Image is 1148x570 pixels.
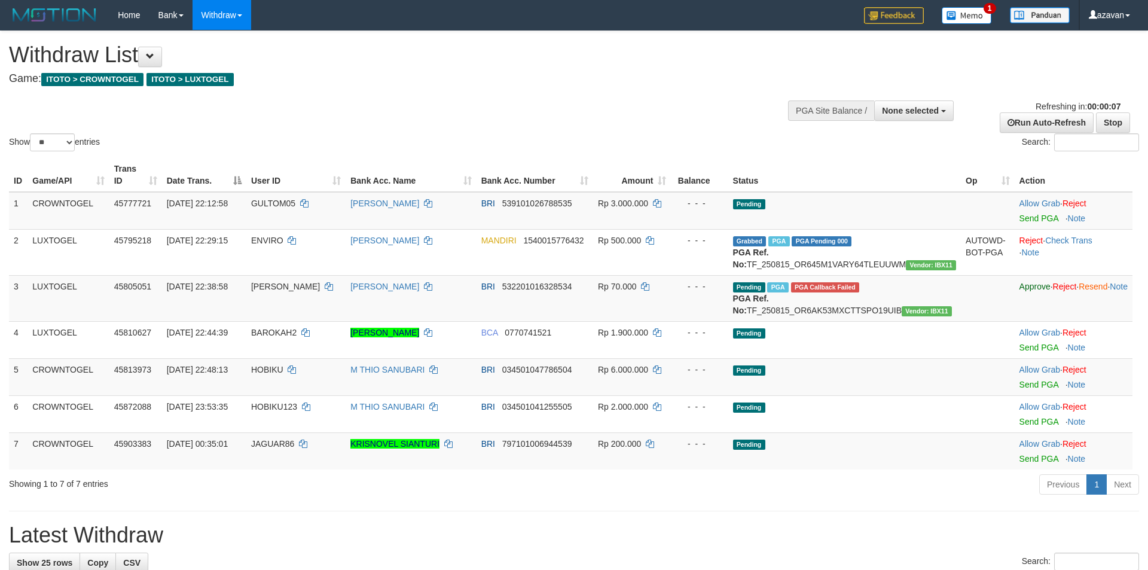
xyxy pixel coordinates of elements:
a: Send PGA [1019,380,1058,389]
a: Resend [1079,282,1107,291]
td: TF_250815_OR645M1VARY64TLEUUWM [728,229,961,275]
span: Marked by azaksrlux [768,236,789,246]
a: Note [1068,417,1086,426]
span: Marked by azaksrlux [767,282,788,292]
div: Showing 1 to 7 of 7 entries [9,473,469,490]
td: CROWNTOGEL [28,432,109,470]
a: Reject [1062,439,1086,449]
span: Pending [733,440,765,450]
span: Pending [733,365,765,376]
a: Approve [1019,282,1051,291]
label: Search: [1022,133,1139,151]
span: 45805051 [114,282,151,291]
a: Stop [1096,112,1130,133]
span: Copy 0770741521 to clipboard [505,328,551,337]
td: 4 [9,321,28,358]
span: 45810627 [114,328,151,337]
span: CSV [123,558,141,568]
th: User ID: activate to sort column ascending [246,158,346,192]
td: · [1015,321,1132,358]
a: M THIO SANUBARI [350,365,425,374]
div: - - - [676,281,723,292]
span: [DATE] 00:35:01 [167,439,228,449]
span: · [1019,199,1062,208]
td: · [1015,432,1132,470]
a: Run Auto-Refresh [1000,112,1094,133]
span: 45813973 [114,365,151,374]
span: Rp 200.000 [598,439,641,449]
span: Vendor URL: https://order6.1velocity.biz [906,260,956,270]
span: 1 [984,3,996,14]
span: Rp 1.900.000 [598,328,648,337]
a: M THIO SANUBARI [350,402,425,412]
td: AUTOWD-BOT-PGA [961,229,1014,275]
a: [PERSON_NAME] [350,236,419,245]
td: LUXTOGEL [28,321,109,358]
span: Rp 2.000.000 [598,402,648,412]
div: - - - [676,364,723,376]
span: · [1019,439,1062,449]
td: · [1015,192,1132,230]
strong: 00:00:07 [1087,102,1120,111]
span: Rp 6.000.000 [598,365,648,374]
span: Pending [733,199,765,209]
img: panduan.png [1010,7,1070,23]
td: 3 [9,275,28,321]
span: BRI [481,439,495,449]
span: Grabbed [733,236,767,246]
div: - - - [676,234,723,246]
a: Allow Grab [1019,328,1060,337]
td: CROWNTOGEL [28,358,109,395]
td: LUXTOGEL [28,275,109,321]
a: Note [1068,343,1086,352]
td: 1 [9,192,28,230]
th: Amount: activate to sort column ascending [593,158,671,192]
th: Trans ID: activate to sort column ascending [109,158,162,192]
span: JAGUAR86 [251,439,294,449]
a: [PERSON_NAME] [350,282,419,291]
a: Reject [1062,365,1086,374]
span: ENVIRO [251,236,283,245]
span: BCA [481,328,498,337]
div: PGA Site Balance / [788,100,874,121]
span: · [1019,365,1062,374]
a: Reject [1062,328,1086,337]
span: 45777721 [114,199,151,208]
span: [PERSON_NAME] [251,282,320,291]
a: Note [1110,282,1128,291]
b: PGA Ref. No: [733,248,769,269]
a: [PERSON_NAME] [350,328,419,337]
h1: Withdraw List [9,43,753,67]
a: Reject [1053,282,1077,291]
span: Copy 532201016328534 to clipboard [502,282,572,291]
th: Balance [671,158,728,192]
a: Reject [1062,199,1086,208]
input: Search: [1054,133,1139,151]
th: Action [1015,158,1132,192]
span: Rp 70.000 [598,282,637,291]
a: Reject [1019,236,1043,245]
div: - - - [676,327,723,339]
a: [PERSON_NAME] [350,199,419,208]
span: Copy [87,558,108,568]
a: Note [1068,214,1086,223]
span: GULTOM05 [251,199,295,208]
span: BRI [481,282,495,291]
td: 6 [9,395,28,432]
th: Bank Acc. Number: activate to sort column ascending [477,158,593,192]
a: Allow Grab [1019,439,1060,449]
th: Game/API: activate to sort column ascending [28,158,109,192]
span: BRI [481,402,495,412]
td: TF_250815_OR6AK53MXCTTSPO19UIB [728,275,961,321]
td: · · [1015,229,1132,275]
select: Showentries [30,133,75,151]
a: Note [1021,248,1039,257]
a: 1 [1086,474,1107,495]
a: Allow Grab [1019,365,1060,374]
span: [DATE] 22:44:39 [167,328,228,337]
span: ITOTO > LUXTOGEL [146,73,234,86]
td: · · · [1015,275,1132,321]
span: Copy 539101026788535 to clipboard [502,199,572,208]
td: 2 [9,229,28,275]
span: HOBIKU [251,365,283,374]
